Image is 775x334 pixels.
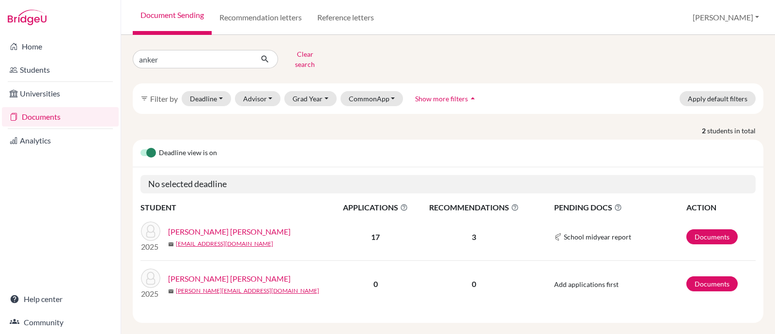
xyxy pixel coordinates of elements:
a: Documents [686,229,738,244]
p: 2025 [141,288,160,300]
a: Students [2,60,119,80]
a: Analytics [2,131,119,150]
th: ACTION [686,201,756,214]
a: Home [2,37,119,56]
button: Apply default filters [680,91,756,106]
img: Common App logo [554,233,562,241]
a: [EMAIL_ADDRESS][DOMAIN_NAME] [176,239,273,248]
span: Deadline view is on [159,147,217,159]
a: [PERSON_NAME] [PERSON_NAME] [168,226,291,238]
button: Advisor [235,91,281,106]
span: Add applications first [554,280,619,288]
img: Anker Perez, Julian [141,269,160,288]
input: Find student by name... [133,50,253,68]
b: 0 [373,279,378,288]
strong: 2 [702,126,707,136]
a: [PERSON_NAME] [PERSON_NAME] [168,273,291,285]
span: PENDING DOCS [554,202,685,213]
p: 2025 [141,241,160,253]
a: Community [2,313,119,332]
button: Grad Year [284,91,337,106]
button: Clear search [278,47,332,72]
button: Show more filtersarrow_drop_up [407,91,486,106]
p: 0 [418,278,530,290]
h5: No selected deadline [140,175,756,193]
span: mail [168,288,174,294]
span: RECOMMENDATIONS [418,202,530,213]
a: [PERSON_NAME][EMAIL_ADDRESS][DOMAIN_NAME] [176,286,319,295]
span: APPLICATIONS [335,202,417,213]
button: CommonApp [341,91,403,106]
th: STUDENT [140,201,334,214]
img: ANKER BAUTISTA, EMILIA [141,222,160,241]
b: 17 [371,232,380,241]
a: Documents [686,276,738,291]
a: Help center [2,289,119,309]
img: Bridge-U [8,10,46,25]
span: mail [168,241,174,247]
i: arrow_drop_up [468,94,478,103]
span: School midyear report [564,232,631,242]
a: Documents [2,107,119,127]
span: Filter by [150,94,178,103]
p: 3 [418,231,530,243]
button: Deadline [182,91,231,106]
button: [PERSON_NAME] [688,8,763,27]
a: Universities [2,84,119,103]
i: filter_list [140,95,148,102]
span: students in total [707,126,763,136]
span: Show more filters [415,95,468,103]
